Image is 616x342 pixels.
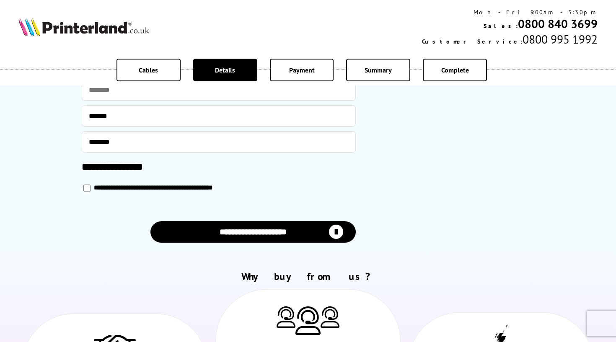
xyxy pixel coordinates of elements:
span: Sales: [484,22,518,30]
span: Payment [289,66,315,74]
span: Cables [139,66,158,74]
a: 0800 840 3699 [518,16,598,31]
span: Details [215,66,235,74]
span: Customer Service: [422,38,523,45]
img: Printer Experts [295,306,321,335]
img: Printerland Logo [18,18,149,36]
span: Complete [441,66,469,74]
img: Printer Experts [321,306,339,328]
div: Mon - Fri 9:00am - 5:30pm [422,8,598,16]
img: Printer Experts [277,306,295,328]
span: Summary [365,66,392,74]
h2: Why buy from us? [18,270,598,283]
span: 0800 995 1992 [523,31,598,47]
